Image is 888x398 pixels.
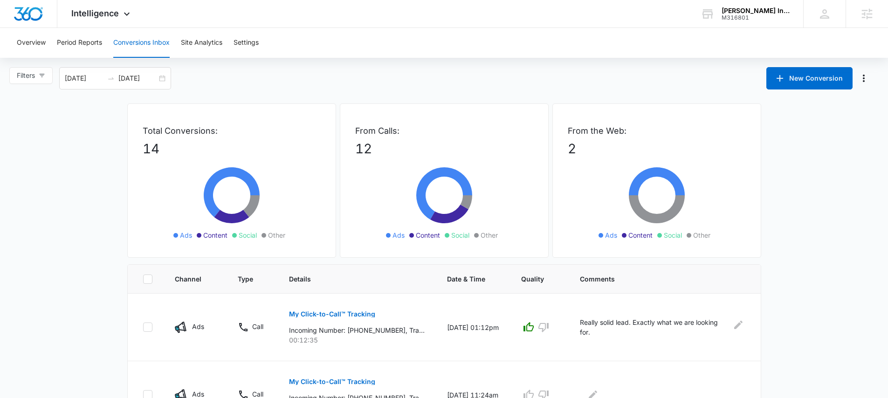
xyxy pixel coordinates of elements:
[392,230,405,240] span: Ads
[722,14,790,21] div: account id
[181,28,222,58] button: Site Analytics
[289,274,411,284] span: Details
[65,73,103,83] input: Start date
[521,274,544,284] span: Quality
[289,303,375,325] button: My Click-to-Call™ Tracking
[289,371,375,393] button: My Click-to-Call™ Tracking
[766,67,853,89] button: New Conversion
[238,274,253,284] span: Type
[664,230,682,240] span: Social
[481,230,498,240] span: Other
[239,230,257,240] span: Social
[355,124,533,137] p: From Calls:
[17,70,35,81] span: Filters
[175,274,202,284] span: Channel
[180,230,192,240] span: Ads
[447,274,485,284] span: Date & Time
[580,317,725,337] p: Really solid lead. Exactly what we are looking for.
[113,28,170,58] button: Conversions Inbox
[289,335,425,345] p: 00:12:35
[289,311,375,317] p: My Click-to-Call™ Tracking
[416,230,440,240] span: Content
[143,139,321,158] p: 14
[568,124,746,137] p: From the Web:
[203,230,227,240] span: Content
[268,230,285,240] span: Other
[289,378,375,385] p: My Click-to-Call™ Tracking
[451,230,469,240] span: Social
[107,75,115,82] span: swap-right
[355,139,533,158] p: 12
[856,71,871,86] button: Manage Numbers
[693,230,710,240] span: Other
[107,75,115,82] span: to
[436,294,510,361] td: [DATE] 01:12pm
[722,7,790,14] div: account name
[731,317,745,332] button: Edit Comments
[252,322,263,331] p: Call
[568,139,746,158] p: 2
[234,28,259,58] button: Settings
[71,8,119,18] span: Intelligence
[57,28,102,58] button: Period Reports
[192,322,204,331] p: Ads
[289,325,425,335] p: Incoming Number: [PHONE_NUMBER], Tracking Number: [PHONE_NUMBER], Ring To: [PHONE_NUMBER], Caller...
[605,230,617,240] span: Ads
[9,67,53,84] button: Filters
[143,124,321,137] p: Total Conversions:
[580,274,732,284] span: Comments
[17,28,46,58] button: Overview
[628,230,653,240] span: Content
[118,73,157,83] input: End date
